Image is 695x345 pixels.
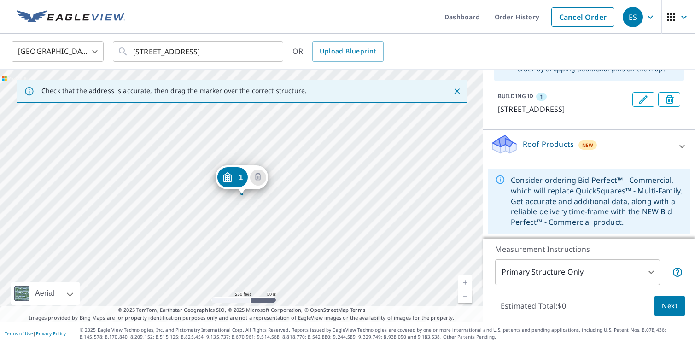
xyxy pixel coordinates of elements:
[523,139,574,150] p: Roof Products
[632,92,654,107] button: Edit building 1
[292,41,384,62] div: OR
[215,165,268,194] div: Dropped pin, building 1, MultiFamily property, 205 Bella Vista Ct Grand Lake, CO 80447
[312,41,383,62] a: Upload Blueprint
[5,330,33,337] a: Terms of Use
[498,104,629,115] p: [STREET_ADDRESS]
[491,134,688,160] div: Roof ProductsNew
[451,85,463,97] button: Close
[80,327,690,340] p: © 2025 Eagle View Technologies, Inc. and Pictometry International Corp. All Rights Reserved. Repo...
[498,92,533,100] p: BUILDING ID
[239,174,243,181] span: 1
[36,330,66,337] a: Privacy Policy
[17,10,125,24] img: EV Logo
[654,296,685,316] button: Next
[658,92,680,107] button: Delete building 1
[458,275,472,289] a: Current Level 17, Zoom In
[540,93,543,101] span: 1
[495,244,683,255] p: Measurement Instructions
[495,259,660,285] div: Primary Structure Only
[5,331,66,336] p: |
[672,267,683,278] span: Your report will include only the primary structure on the property. For example, a detached gara...
[493,296,573,316] p: Estimated Total: $0
[11,282,80,305] div: Aerial
[133,39,264,64] input: Search by address or latitude-longitude
[458,289,472,303] a: Current Level 17, Zoom Out
[41,87,307,95] p: Check that the address is accurate, then drag the marker over the correct structure.
[12,39,104,64] div: [GEOGRAPHIC_DATA]
[310,306,349,313] a: OpenStreetMap
[320,46,376,57] span: Upload Blueprint
[623,7,643,27] div: ES
[350,306,365,313] a: Terms
[32,282,57,305] div: Aerial
[250,170,266,186] button: Delete building 1
[511,171,683,231] div: Consider ordering Bid Perfect™ - Commercial, which will replace QuickSquares™ - Multi-Family. Get...
[118,306,365,314] span: © 2025 TomTom, Earthstar Geographics SIO, © 2025 Microsoft Corporation, ©
[582,141,594,149] span: New
[551,7,614,27] a: Cancel Order
[662,300,677,312] span: Next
